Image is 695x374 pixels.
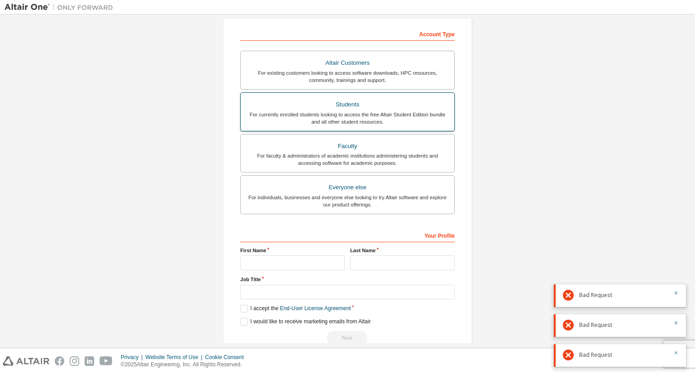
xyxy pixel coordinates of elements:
[240,331,455,345] div: Please wait while checking email ...
[3,356,49,366] img: altair_logo.svg
[240,276,455,283] label: Job Title
[246,111,449,125] div: For currently enrolled students looking to access the free Altair Student Edition bundle and all ...
[5,3,118,12] img: Altair One
[246,140,449,153] div: Faculty
[579,292,612,299] span: Bad Request
[246,194,449,208] div: For individuals, businesses and everyone else looking to try Altair software and explore our prod...
[240,305,351,312] label: I accept the
[240,318,371,326] label: I would like to receive marketing emails from Altair
[70,356,79,366] img: instagram.svg
[121,354,145,361] div: Privacy
[350,247,455,254] label: Last Name
[246,69,449,84] div: For existing customers looking to access software downloads, HPC resources, community, trainings ...
[100,356,113,366] img: youtube.svg
[246,152,449,167] div: For faculty & administrators of academic institutions administering students and accessing softwa...
[579,351,612,359] span: Bad Request
[145,354,205,361] div: Website Terms of Use
[246,98,449,111] div: Students
[246,181,449,194] div: Everyone else
[85,356,94,366] img: linkedin.svg
[121,361,249,369] p: © 2025 Altair Engineering, Inc. All Rights Reserved.
[579,321,612,329] span: Bad Request
[205,354,249,361] div: Cookie Consent
[240,26,455,41] div: Account Type
[240,247,345,254] label: First Name
[246,57,449,69] div: Altair Customers
[280,305,351,312] a: End-User License Agreement
[240,228,455,242] div: Your Profile
[55,356,64,366] img: facebook.svg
